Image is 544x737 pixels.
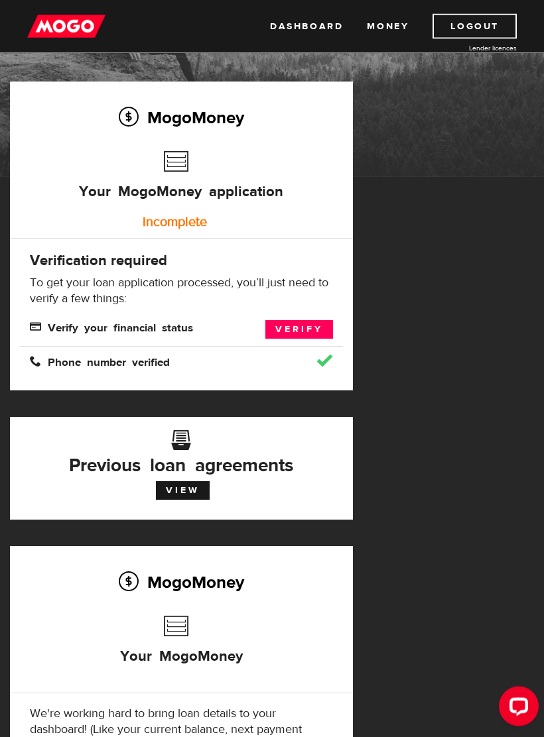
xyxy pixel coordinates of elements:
[265,321,333,339] a: Verify
[27,14,105,39] img: mogo_logo-11ee424be714fa7cbb0f0f49df9e16ec.png
[270,14,343,39] a: Dashboard
[30,569,333,596] h2: MogoMoney
[120,610,243,685] h3: Your MogoMoney
[30,356,170,367] span: Phone number verified
[367,14,409,39] a: Money
[417,43,517,53] a: Lender licences
[30,439,333,473] h3: Previous loan agreements
[30,276,333,308] p: To get your loan application processed, you’ll just need to verify a few things:
[79,145,283,221] h3: Your MogoMoney application
[433,14,517,39] a: Logout
[23,209,326,236] div: Incomplete
[156,482,210,500] a: View
[30,321,193,333] span: Verify your financial status
[30,252,333,270] h4: Verification required
[488,681,544,737] iframe: LiveChat chat widget
[30,104,333,132] h2: MogoMoney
